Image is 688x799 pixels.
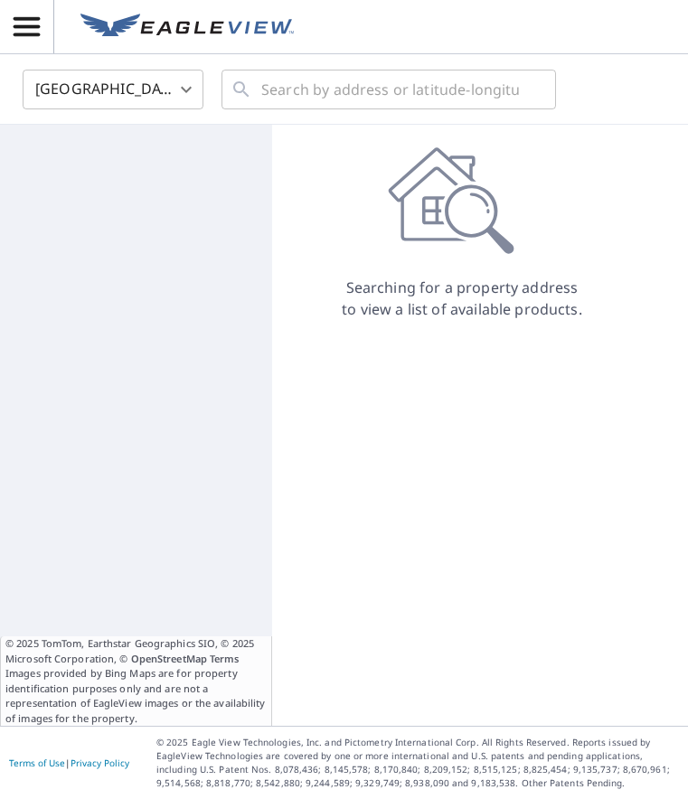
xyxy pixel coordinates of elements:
div: [GEOGRAPHIC_DATA] [23,64,203,115]
a: Terms [210,652,240,665]
a: OpenStreetMap [131,652,207,665]
a: Privacy Policy [71,757,129,769]
input: Search by address or latitude-longitude [261,64,519,115]
img: EV Logo [80,14,294,41]
a: EV Logo [70,3,305,52]
span: © 2025 TomTom, Earthstar Geographics SIO, © 2025 Microsoft Corporation, © [5,636,267,666]
p: | [9,757,129,768]
a: Terms of Use [9,757,65,769]
p: © 2025 Eagle View Technologies, Inc. and Pictometry International Corp. All Rights Reserved. Repo... [156,736,679,790]
p: Searching for a property address to view a list of available products. [341,277,583,320]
